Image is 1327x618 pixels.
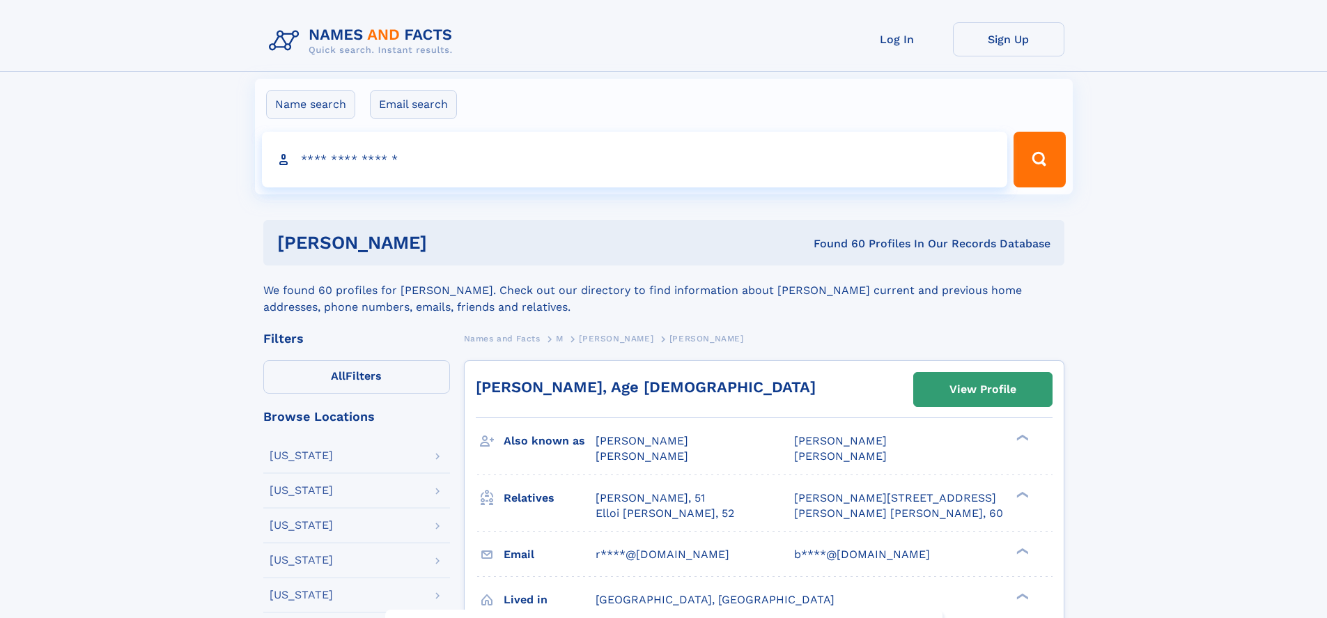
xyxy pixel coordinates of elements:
div: View Profile [949,373,1016,405]
a: Sign Up [953,22,1064,56]
span: All [331,369,346,383]
label: Email search [370,90,457,119]
div: [US_STATE] [270,520,333,531]
a: [PERSON_NAME] [579,330,653,347]
span: [PERSON_NAME] [579,334,653,343]
div: [US_STATE] [270,450,333,461]
span: [PERSON_NAME] [669,334,744,343]
div: [US_STATE] [270,555,333,566]
div: [US_STATE] [270,589,333,601]
span: [PERSON_NAME] [794,434,887,447]
label: Name search [266,90,355,119]
a: Log In [841,22,953,56]
h3: Lived in [504,588,596,612]
div: We found 60 profiles for [PERSON_NAME]. Check out our directory to find information about [PERSON... [263,265,1064,316]
a: [PERSON_NAME][STREET_ADDRESS] [794,490,996,506]
a: M [556,330,564,347]
button: Search Button [1014,132,1065,187]
h1: [PERSON_NAME] [277,234,621,252]
input: search input [262,132,1008,187]
div: Browse Locations [263,410,450,423]
label: Filters [263,360,450,394]
a: [PERSON_NAME], Age [DEMOGRAPHIC_DATA] [476,378,816,396]
span: [PERSON_NAME] [596,449,688,463]
span: [PERSON_NAME] [794,449,887,463]
div: ❯ [1013,433,1030,442]
h3: Email [504,543,596,566]
div: ❯ [1013,592,1030,601]
div: Found 60 Profiles In Our Records Database [620,236,1050,252]
a: Elloi [PERSON_NAME], 52 [596,506,734,521]
div: Filters [263,332,450,345]
h3: Also known as [504,429,596,453]
a: View Profile [914,373,1052,406]
a: [PERSON_NAME] [PERSON_NAME], 60 [794,506,1003,521]
a: [PERSON_NAME], 51 [596,490,705,506]
span: [GEOGRAPHIC_DATA], [GEOGRAPHIC_DATA] [596,593,835,606]
span: [PERSON_NAME] [596,434,688,447]
span: M [556,334,564,343]
h3: Relatives [504,486,596,510]
img: Logo Names and Facts [263,22,464,60]
div: ❯ [1013,546,1030,555]
div: ❯ [1013,490,1030,499]
div: [US_STATE] [270,485,333,496]
a: Names and Facts [464,330,541,347]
